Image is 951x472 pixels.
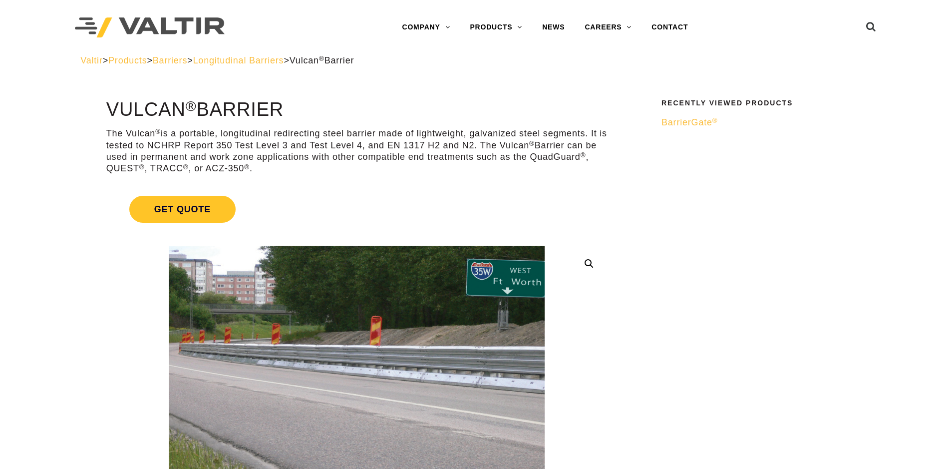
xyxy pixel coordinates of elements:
[106,99,607,120] h1: Vulcan Barrier
[460,17,532,37] a: PRODUCTS
[129,196,236,223] span: Get Quote
[106,128,607,175] p: The Vulcan is a portable, longitudinal redirecting steel barrier made of lightweight, galvanized ...
[641,17,698,37] a: CONTACT
[244,163,250,171] sup: ®
[392,17,460,37] a: COMPANY
[155,128,161,135] sup: ®
[661,99,864,107] h2: Recently Viewed Products
[661,117,718,127] span: BarrierGate
[529,140,535,147] sup: ®
[319,55,324,62] sup: ®
[139,163,145,171] sup: ®
[532,17,575,37] a: NEWS
[581,151,586,159] sup: ®
[575,17,641,37] a: CAREERS
[106,184,607,235] a: Get Quote
[75,17,225,38] img: Valtir
[80,55,102,65] a: Valtir
[290,55,354,65] span: Vulcan Barrier
[193,55,284,65] a: Longitudinal Barriers
[153,55,187,65] a: Barriers
[712,117,718,124] sup: ®
[183,163,189,171] sup: ®
[108,55,147,65] a: Products
[661,117,864,128] a: BarrierGate®
[186,98,197,114] sup: ®
[80,55,871,66] div: > > > >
